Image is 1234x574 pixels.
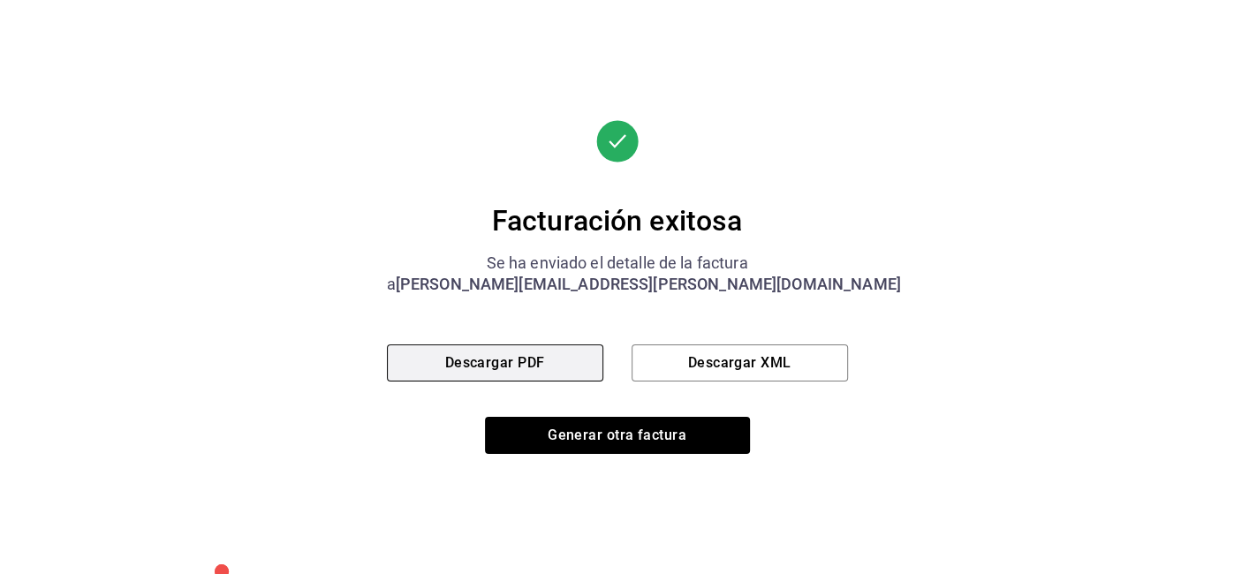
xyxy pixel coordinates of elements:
button: Generar otra factura [485,417,750,454]
button: Descargar PDF [387,344,603,381]
button: Descargar XML [632,344,848,381]
div: a [387,274,848,295]
span: [PERSON_NAME][EMAIL_ADDRESS][PERSON_NAME][DOMAIN_NAME] [396,275,901,293]
div: Se ha enviado el detalle de la factura [387,253,848,274]
div: Facturación exitosa [387,203,848,238]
